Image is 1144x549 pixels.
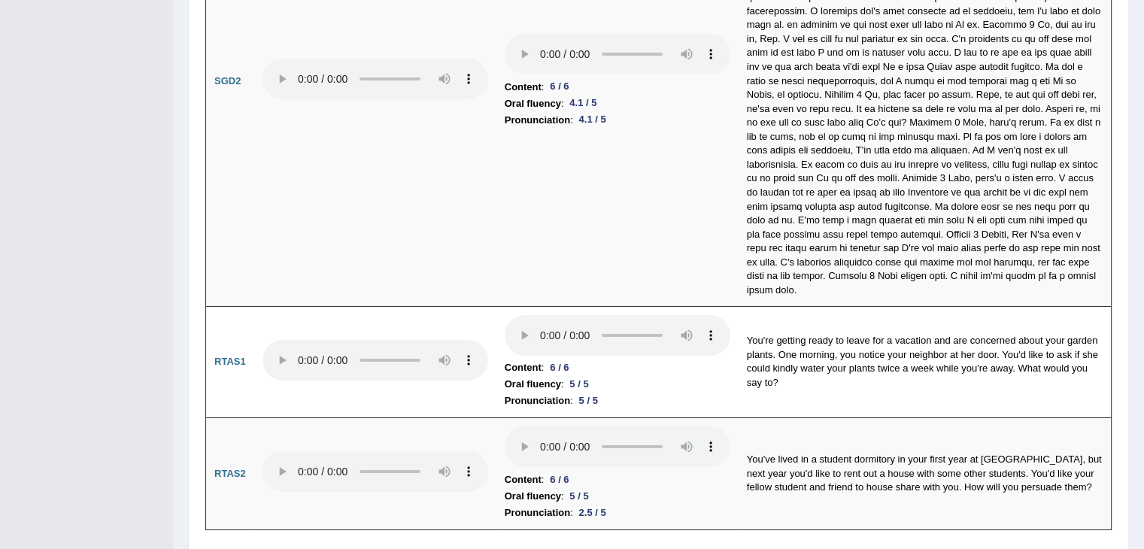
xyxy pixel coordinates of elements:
[505,488,730,505] li: :
[214,356,246,367] b: RTAS1
[505,359,730,376] li: :
[505,96,730,112] li: :
[505,112,570,129] b: Pronunciation
[505,472,542,488] b: Content
[573,505,612,520] div: 2.5 / 5
[573,393,604,408] div: 5 / 5
[214,75,241,86] b: SGD2
[505,376,730,393] li: :
[505,472,730,488] li: :
[505,376,561,393] b: Oral fluency
[563,96,602,111] div: 4.1 / 5
[214,468,246,479] b: RTAS2
[739,306,1112,418] td: You're getting ready to leave for a vacation and are concerned about your garden plants. One morn...
[544,79,575,95] div: 6 / 6
[563,376,594,392] div: 5 / 5
[563,488,594,504] div: 5 / 5
[505,359,542,376] b: Content
[739,418,1112,530] td: You've lived in a student dormitory in your first year at [GEOGRAPHIC_DATA], but next year you'd ...
[505,505,570,521] b: Pronunciation
[505,393,570,409] b: Pronunciation
[544,359,575,375] div: 6 / 6
[573,112,612,128] div: 4.1 / 5
[505,79,542,96] b: Content
[505,505,730,521] li: :
[505,79,730,96] li: :
[505,112,730,129] li: :
[505,488,561,505] b: Oral fluency
[505,393,730,409] li: :
[544,472,575,487] div: 6 / 6
[505,96,561,112] b: Oral fluency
